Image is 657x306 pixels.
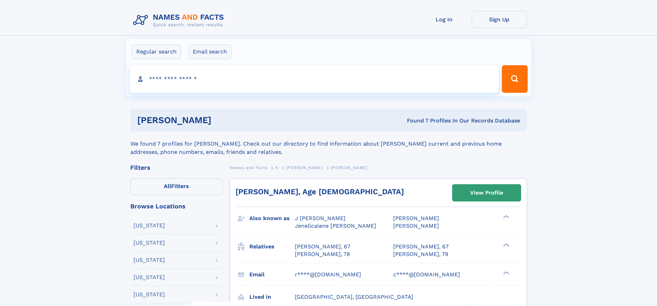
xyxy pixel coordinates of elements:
[133,240,165,246] div: [US_STATE]
[249,241,295,253] h3: Relatives
[164,183,171,189] span: All
[275,163,278,172] a: K
[393,223,439,229] span: [PERSON_NAME]
[501,243,510,247] div: ❯
[331,165,368,170] span: [PERSON_NAME]
[472,11,527,28] a: Sign Up
[417,11,472,28] a: Log In
[130,203,223,209] div: Browse Locations
[249,213,295,224] h3: Also known as
[393,243,449,250] a: [PERSON_NAME], 67
[295,223,376,229] span: Jenellcalene [PERSON_NAME]
[295,250,350,258] a: [PERSON_NAME], 78
[393,250,448,258] a: [PERSON_NAME], 79
[137,116,309,125] h1: [PERSON_NAME]
[236,187,404,196] a: [PERSON_NAME], Age [DEMOGRAPHIC_DATA]
[452,185,521,201] a: View Profile
[130,11,230,30] img: Logo Names and Facts
[249,269,295,280] h3: Email
[501,270,510,275] div: ❯
[133,257,165,263] div: [US_STATE]
[130,178,223,195] label: Filters
[470,185,503,201] div: View Profile
[133,292,165,297] div: [US_STATE]
[133,223,165,228] div: [US_STATE]
[132,45,181,59] label: Regular search
[133,275,165,280] div: [US_STATE]
[286,165,323,170] span: [PERSON_NAME]
[130,165,223,171] div: Filters
[275,165,278,170] span: K
[130,131,527,156] div: We found 7 profiles for [PERSON_NAME]. Check out our directory to find information about [PERSON_...
[295,243,350,250] a: [PERSON_NAME], 67
[502,65,527,93] button: Search Button
[309,117,520,125] div: Found 7 Profiles In Our Records Database
[501,215,510,219] div: ❯
[393,215,439,221] span: [PERSON_NAME]
[295,215,346,221] span: J [PERSON_NAME]
[286,163,323,172] a: [PERSON_NAME]
[230,163,268,172] a: Names and Facts
[249,291,295,303] h3: Lived in
[188,45,231,59] label: Email search
[295,294,413,300] span: [GEOGRAPHIC_DATA], [GEOGRAPHIC_DATA]
[130,65,499,93] input: search input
